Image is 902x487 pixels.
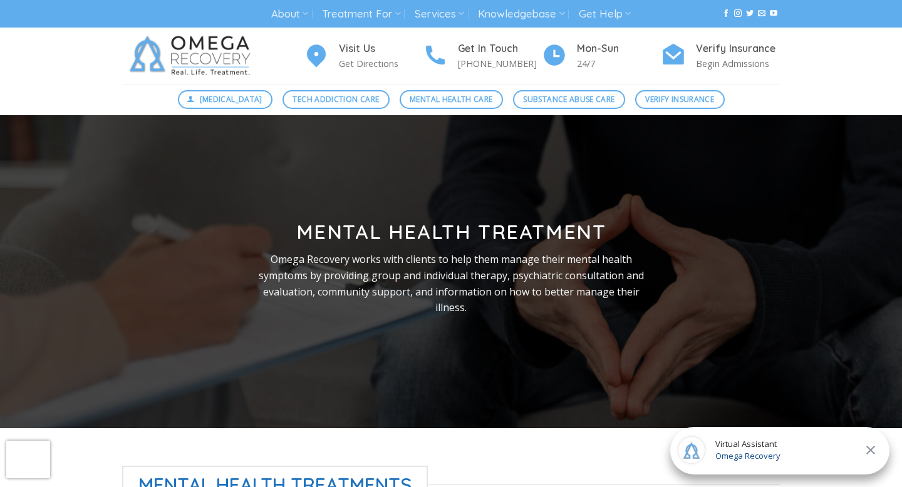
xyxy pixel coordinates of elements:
[248,252,654,315] p: Omega Recovery works with clients to help them manage their mental health symptoms by providing g...
[696,41,780,57] h4: Verify Insurance
[122,28,263,84] img: Omega Recovery
[696,56,780,71] p: Begin Admissions
[271,3,308,26] a: About
[415,3,464,26] a: Services
[304,41,423,71] a: Visit Us Get Directions
[423,41,542,71] a: Get In Touch [PHONE_NUMBER]
[661,41,780,71] a: Verify Insurance Begin Admissions
[283,90,390,109] a: Tech Addiction Care
[577,56,661,71] p: 24/7
[645,93,714,105] span: Verify Insurance
[322,3,400,26] a: Treatment For
[577,41,661,57] h4: Mon-Sun
[635,90,725,109] a: Verify Insurance
[410,93,492,105] span: Mental Health Care
[523,93,614,105] span: Substance Abuse Care
[770,9,777,18] a: Follow on YouTube
[734,9,742,18] a: Follow on Instagram
[513,90,625,109] a: Substance Abuse Care
[722,9,730,18] a: Follow on Facebook
[339,56,423,71] p: Get Directions
[400,90,503,109] a: Mental Health Care
[458,56,542,71] p: [PHONE_NUMBER]
[178,90,273,109] a: [MEDICAL_DATA]
[200,93,262,105] span: [MEDICAL_DATA]
[296,219,606,244] strong: Mental Health Treatment
[339,41,423,57] h4: Visit Us
[758,9,765,18] a: Send us an email
[579,3,631,26] a: Get Help
[458,41,542,57] h4: Get In Touch
[293,93,379,105] span: Tech Addiction Care
[746,9,754,18] a: Follow on Twitter
[6,441,50,478] iframe: reCAPTCHA
[478,3,564,26] a: Knowledgebase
